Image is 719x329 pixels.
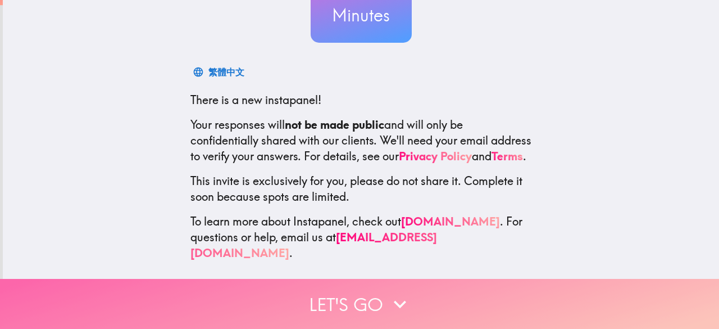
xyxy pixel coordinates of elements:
p: Your responses will and will only be confidentially shared with our clients. We'll need your emai... [190,117,532,164]
a: Terms [492,149,523,163]
p: To learn more about Instapanel, check out . For questions or help, email us at . [190,214,532,261]
p: This invite is exclusively for you, please do not share it. Complete it soon because spots are li... [190,173,532,205]
a: [DOMAIN_NAME] [401,214,500,228]
span: There is a new instapanel! [190,93,321,107]
a: Privacy Policy [399,149,472,163]
h3: Minutes [311,3,412,27]
a: [EMAIL_ADDRESS][DOMAIN_NAME] [190,230,437,260]
button: 繁體中文 [190,61,249,83]
b: not be made public [285,118,384,132]
div: 繁體中文 [208,64,244,80]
